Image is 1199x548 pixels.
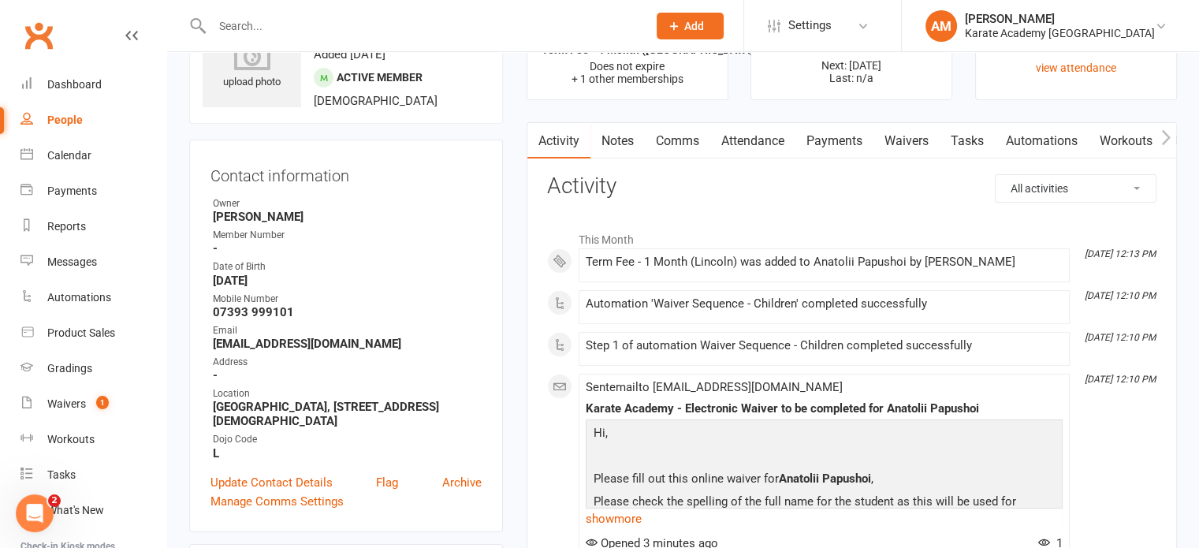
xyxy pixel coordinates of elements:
[213,355,482,370] div: Address
[376,473,398,492] a: Flag
[213,228,482,243] div: Member Number
[20,457,166,493] a: Tasks
[20,67,166,103] a: Dashboard
[20,422,166,457] a: Workouts
[213,292,482,307] div: Mobile Number
[965,26,1155,40] div: Karate Academy [GEOGRAPHIC_DATA]
[788,8,832,43] span: Settings
[20,351,166,386] a: Gradings
[965,12,1155,26] div: [PERSON_NAME]
[590,60,665,73] span: Does not expire
[590,123,645,159] a: Notes
[873,123,940,159] a: Waivers
[47,433,95,445] div: Workouts
[47,78,102,91] div: Dashboard
[203,39,301,91] div: upload photo
[710,123,795,159] a: Attendance
[213,446,482,460] strong: L
[20,103,166,138] a: People
[594,494,1016,527] span: Please check the spelling of the full name for the student as this will be used for certificates.
[213,400,482,428] strong: [GEOGRAPHIC_DATA], [STREET_ADDRESS][DEMOGRAPHIC_DATA]
[20,244,166,280] a: Messages
[20,209,166,244] a: Reports
[590,469,1059,492] p: Please fill out this online waiver for ,
[47,397,86,410] div: Waivers
[20,138,166,173] a: Calendar
[684,20,704,32] span: Add
[779,472,871,486] strong: Anatolii Papushoi
[47,114,83,126] div: People
[207,15,636,37] input: Search...
[47,185,97,197] div: Payments
[314,94,438,108] span: [DEMOGRAPHIC_DATA]
[47,468,76,481] div: Tasks
[1085,332,1156,343] i: [DATE] 12:10 PM
[213,196,482,211] div: Owner
[213,274,482,288] strong: [DATE]
[213,305,482,319] strong: 07393 999101
[337,71,423,84] span: Active member
[47,255,97,268] div: Messages
[1085,290,1156,301] i: [DATE] 12:10 PM
[765,39,937,55] div: £25.00
[586,255,1063,269] div: Term Fee - 1 Month (Lincoln) was added to Anatolii Papushoi by [PERSON_NAME]
[940,123,995,159] a: Tasks
[213,323,482,338] div: Email
[210,161,482,185] h3: Contact information
[1089,123,1164,159] a: Workouts
[213,386,482,401] div: Location
[47,220,86,233] div: Reports
[20,173,166,209] a: Payments
[925,10,957,42] div: AM
[19,16,58,55] a: Clubworx
[314,47,385,62] time: Added [DATE]
[442,473,482,492] a: Archive
[213,259,482,274] div: Date of Birth
[20,315,166,351] a: Product Sales
[572,73,683,85] span: + 1 other memberships
[16,494,54,532] iframe: Intercom live chat
[213,241,482,255] strong: -
[657,13,724,39] button: Add
[213,368,482,382] strong: -
[586,339,1063,352] div: Step 1 of automation Waiver Sequence - Children completed successfully
[210,473,333,492] a: Update Contact Details
[1085,374,1156,385] i: [DATE] 12:10 PM
[547,174,1156,199] h3: Activity
[586,402,1063,416] div: Karate Academy - Electronic Waiver to be completed for Anatolii Papushoi
[47,326,115,339] div: Product Sales
[213,337,482,351] strong: [EMAIL_ADDRESS][DOMAIN_NAME]
[47,362,92,375] div: Gradings
[20,493,166,528] a: What's New
[795,123,873,159] a: Payments
[586,380,843,394] span: Sent email to [EMAIL_ADDRESS][DOMAIN_NAME]
[213,210,482,224] strong: [PERSON_NAME]
[48,494,61,507] span: 2
[96,396,109,409] span: 1
[645,123,710,159] a: Comms
[995,123,1089,159] a: Automations
[47,149,91,162] div: Calendar
[1085,248,1156,259] i: [DATE] 12:13 PM
[213,432,482,447] div: Dojo Code
[586,297,1063,311] div: Automation 'Waiver Sequence - Children' completed successfully
[47,291,111,304] div: Automations
[20,280,166,315] a: Automations
[20,386,166,422] a: Waivers 1
[765,59,937,84] p: Next: [DATE] Last: n/a
[47,504,104,516] div: What's New
[1036,62,1116,74] a: view attendance
[586,508,1063,530] a: show more
[210,492,344,511] a: Manage Comms Settings
[547,223,1156,248] li: This Month
[527,123,590,159] a: Activity
[590,423,1059,446] p: Hi,
[990,39,1162,55] div: Never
